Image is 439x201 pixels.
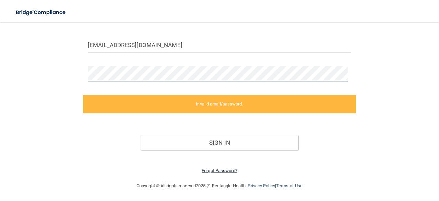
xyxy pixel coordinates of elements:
a: Forgot Password? [202,168,237,173]
iframe: Drift Widget Chat Controller [320,152,431,180]
button: Sign In [141,135,299,150]
a: Terms of Use [276,183,302,188]
a: Privacy Policy [248,183,275,188]
input: Email [88,37,351,53]
div: Copyright © All rights reserved 2025 @ Rectangle Health | | [94,175,345,197]
img: bridge_compliance_login_screen.278c3ca4.svg [10,5,72,20]
label: Invalid email/password. [83,95,356,113]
